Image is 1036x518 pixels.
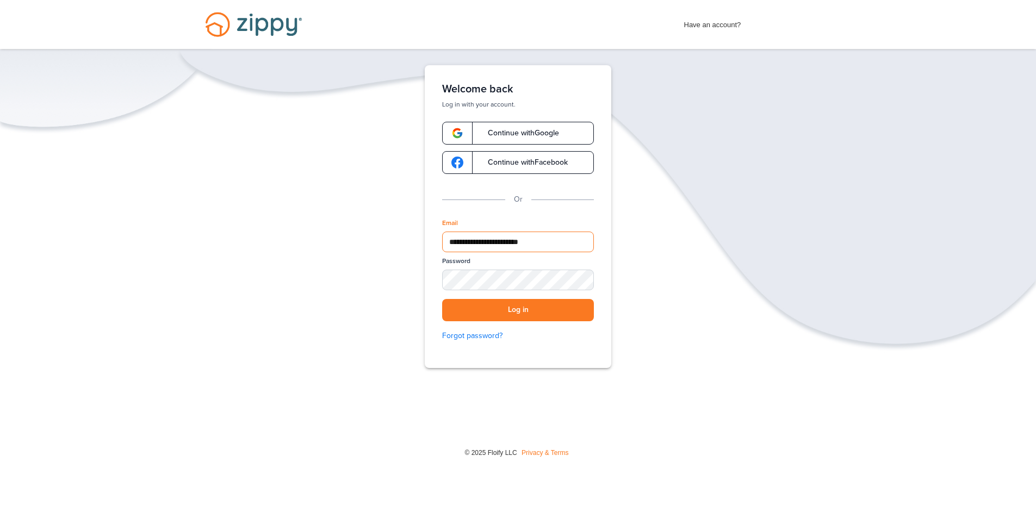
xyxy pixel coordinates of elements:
a: google-logoContinue withFacebook [442,151,594,174]
span: © 2025 Floify LLC [464,449,517,457]
input: Email [442,232,594,252]
p: Log in with your account. [442,100,594,109]
img: google-logo [451,157,463,168]
h1: Welcome back [442,83,594,96]
button: Log in [442,299,594,321]
p: Or [514,194,523,205]
a: Privacy & Terms [522,449,568,457]
a: Forgot password? [442,330,594,342]
a: google-logoContinue withGoogle [442,122,594,145]
label: Email [442,219,458,228]
label: Password [442,257,470,266]
span: Continue with Google [477,129,559,137]
span: Continue with Facebook [477,159,568,166]
span: Have an account? [684,14,741,31]
input: Password [442,270,594,290]
img: google-logo [451,127,463,139]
